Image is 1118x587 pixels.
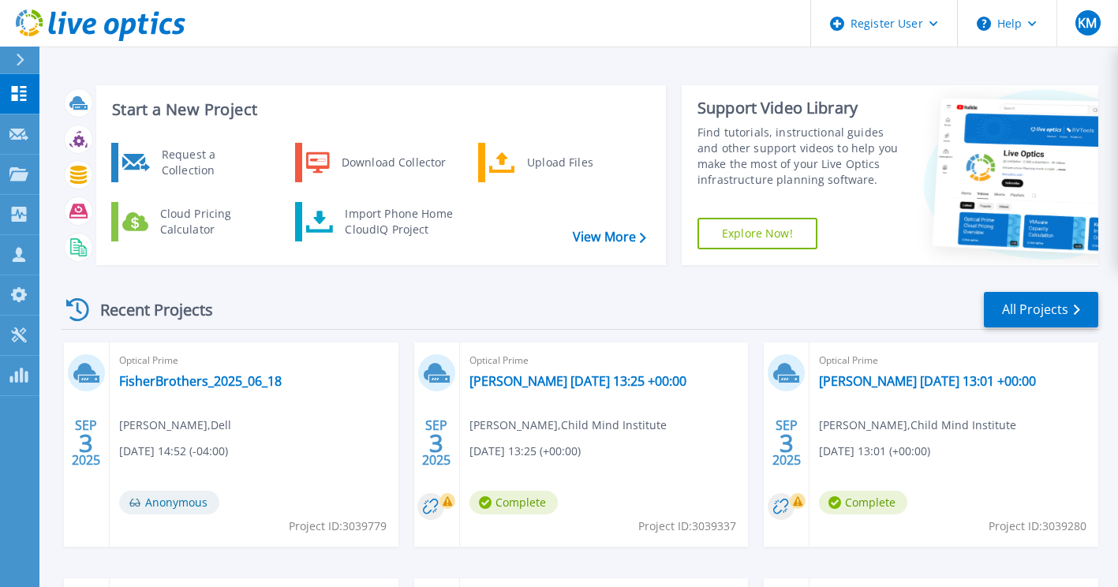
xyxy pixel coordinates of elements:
[819,352,1089,369] span: Optical Prime
[61,290,234,329] div: Recent Projects
[154,147,269,178] div: Request a Collection
[697,125,905,188] div: Find tutorials, instructional guides and other support videos to help you make the most of your L...
[119,373,282,389] a: FisherBrothers_2025_06_18
[334,147,453,178] div: Download Collector
[112,101,645,118] h3: Start a New Project
[519,147,636,178] div: Upload Files
[119,352,389,369] span: Optical Prime
[819,417,1016,434] span: [PERSON_NAME] , Child Mind Institute
[1078,17,1097,29] span: KM
[119,443,228,460] span: [DATE] 14:52 (-04:00)
[819,373,1036,389] a: [PERSON_NAME] [DATE] 13:01 +00:00
[289,518,387,535] span: Project ID: 3039779
[780,436,794,450] span: 3
[469,443,581,460] span: [DATE] 13:25 (+00:00)
[819,491,907,514] span: Complete
[337,206,460,237] div: Import Phone Home CloudIQ Project
[119,417,231,434] span: [PERSON_NAME] , Dell
[71,414,101,472] div: SEP 2025
[119,491,219,514] span: Anonymous
[152,206,269,237] div: Cloud Pricing Calculator
[478,143,640,182] a: Upload Files
[638,518,736,535] span: Project ID: 3039337
[111,143,273,182] a: Request a Collection
[429,436,443,450] span: 3
[469,491,558,514] span: Complete
[421,414,451,472] div: SEP 2025
[111,202,273,241] a: Cloud Pricing Calculator
[573,230,646,245] a: View More
[469,373,686,389] a: [PERSON_NAME] [DATE] 13:25 +00:00
[819,443,930,460] span: [DATE] 13:01 (+00:00)
[469,417,667,434] span: [PERSON_NAME] , Child Mind Institute
[984,292,1098,327] a: All Projects
[295,143,457,182] a: Download Collector
[772,414,802,472] div: SEP 2025
[469,352,739,369] span: Optical Prime
[989,518,1086,535] span: Project ID: 3039280
[79,436,93,450] span: 3
[697,98,905,118] div: Support Video Library
[697,218,817,249] a: Explore Now!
